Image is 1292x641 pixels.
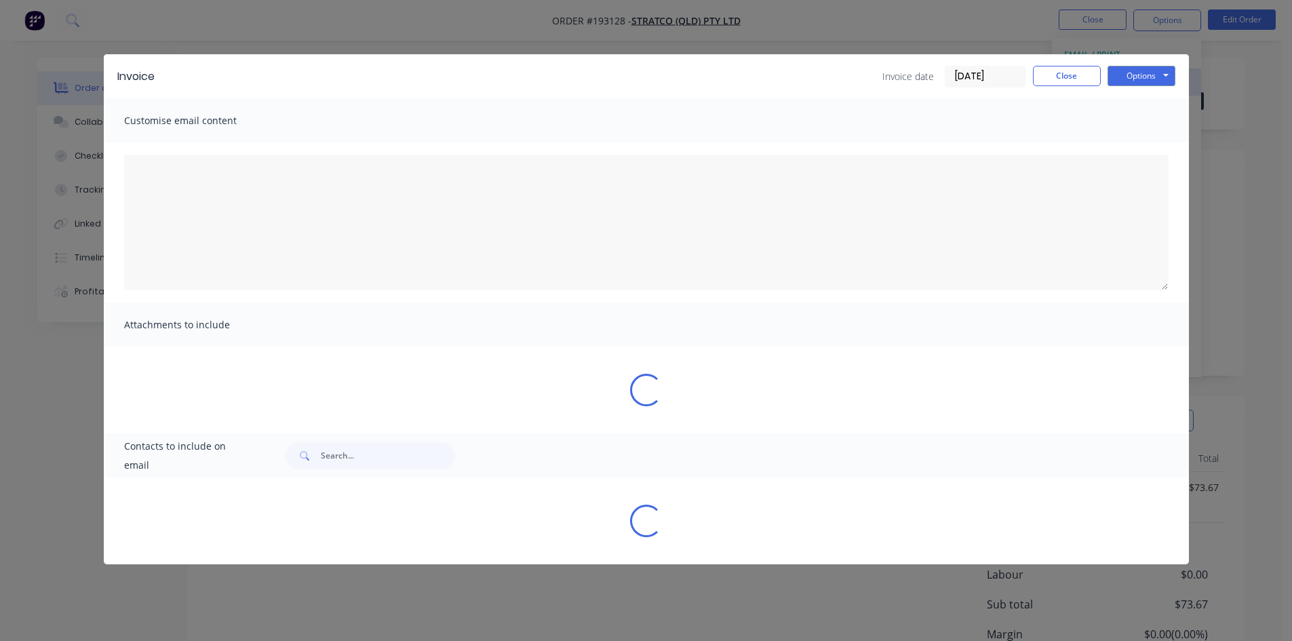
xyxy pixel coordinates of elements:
div: Invoice [117,69,155,85]
button: Options [1108,66,1175,86]
span: Customise email content [124,111,273,130]
button: Close [1033,66,1101,86]
input: Search... [321,442,455,469]
span: Invoice date [882,69,934,83]
span: Contacts to include on email [124,437,252,475]
span: Attachments to include [124,315,273,334]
